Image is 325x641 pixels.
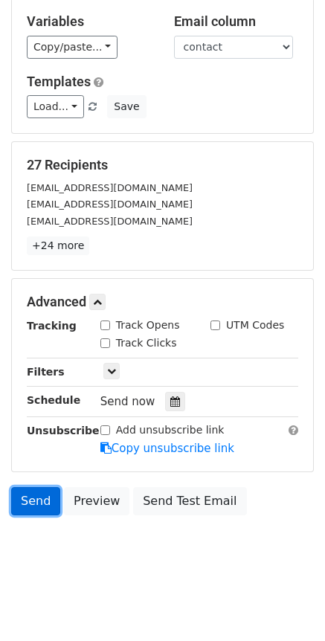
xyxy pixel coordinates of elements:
label: Track Opens [116,318,180,333]
a: +24 more [27,236,89,255]
a: Send [11,487,60,515]
label: Track Clicks [116,335,177,351]
a: Copy unsubscribe link [100,442,234,455]
strong: Filters [27,366,65,378]
h5: Email column [174,13,299,30]
label: Add unsubscribe link [116,422,225,438]
a: Copy/paste... [27,36,118,59]
h5: Variables [27,13,152,30]
a: Send Test Email [133,487,246,515]
small: [EMAIL_ADDRESS][DOMAIN_NAME] [27,199,193,210]
button: Save [107,95,146,118]
a: Templates [27,74,91,89]
strong: Tracking [27,320,77,332]
strong: Schedule [27,394,80,406]
h5: Advanced [27,294,298,310]
a: Preview [64,487,129,515]
a: Load... [27,95,84,118]
small: [EMAIL_ADDRESS][DOMAIN_NAME] [27,182,193,193]
iframe: Chat Widget [251,570,325,641]
div: Widget de chat [251,570,325,641]
strong: Unsubscribe [27,425,100,437]
label: UTM Codes [226,318,284,333]
small: [EMAIL_ADDRESS][DOMAIN_NAME] [27,216,193,227]
span: Send now [100,395,155,408]
h5: 27 Recipients [27,157,298,173]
